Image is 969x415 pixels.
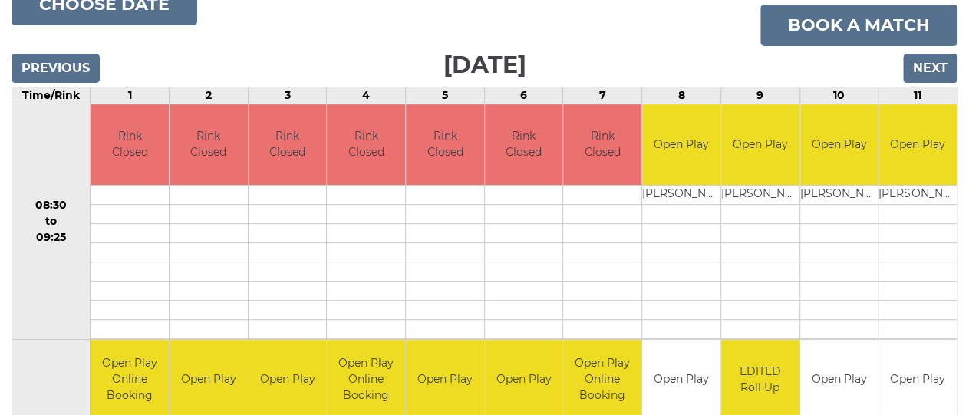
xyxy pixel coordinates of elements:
[903,54,957,83] input: Next
[563,104,641,185] td: Rink Closed
[249,104,327,185] td: Rink Closed
[327,87,406,104] td: 4
[642,104,720,185] td: Open Play
[91,87,170,104] td: 1
[12,104,91,340] td: 08:30 to 09:25
[170,104,248,185] td: Rink Closed
[721,185,799,204] td: [PERSON_NAME]
[248,87,327,104] td: 3
[170,87,249,104] td: 2
[485,104,563,185] td: Rink Closed
[721,104,799,185] td: Open Play
[563,87,642,104] td: 7
[642,185,720,204] td: [PERSON_NAME]
[642,87,721,104] td: 8
[720,87,799,104] td: 9
[406,87,485,104] td: 5
[12,54,100,83] input: Previous
[800,104,878,185] td: Open Play
[878,87,957,104] td: 11
[799,87,878,104] td: 10
[327,104,405,185] td: Rink Closed
[800,185,878,204] td: [PERSON_NAME]
[878,104,957,185] td: Open Play
[91,104,169,185] td: Rink Closed
[878,185,957,204] td: [PERSON_NAME]
[484,87,563,104] td: 6
[760,5,957,46] a: Book a match
[406,104,484,185] td: Rink Closed
[12,87,91,104] td: Time/Rink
